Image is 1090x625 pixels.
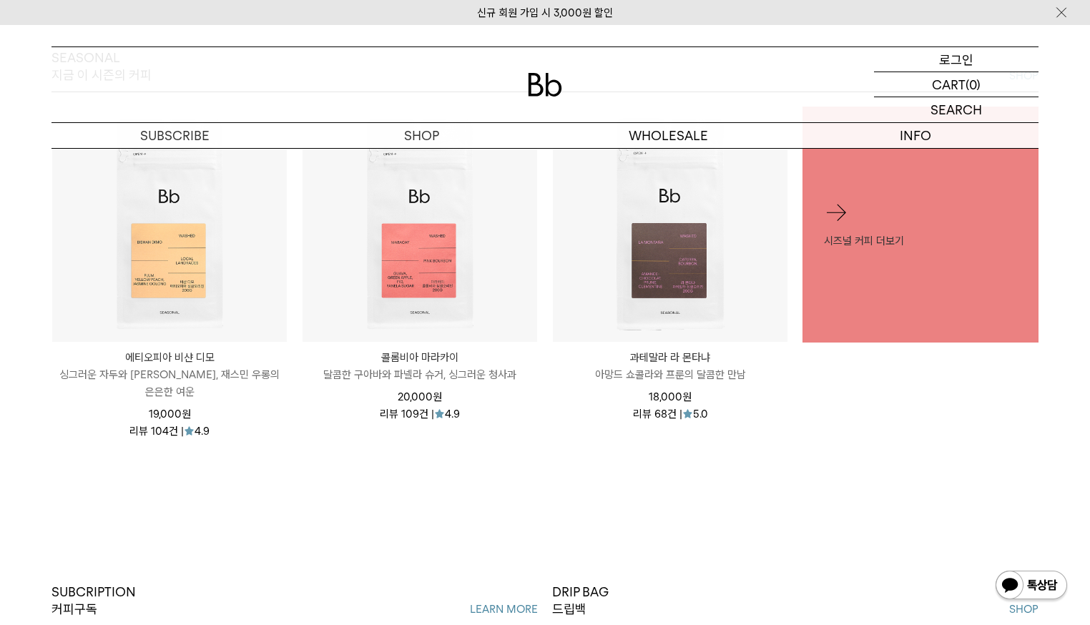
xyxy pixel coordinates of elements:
a: 신규 회원 가입 시 3,000원 할인 [477,6,613,19]
span: 19,000 [149,408,191,420]
p: 아망드 쇼콜라와 프룬의 달콤한 만남 [553,366,787,383]
a: SUBSCRIBE [51,123,298,148]
p: 로그인 [939,47,973,72]
p: 달콤한 구아바와 파넬라 슈거, 싱그러운 청사과 [303,366,537,383]
img: 과테말라 라 몬타냐 [553,107,787,342]
a: SHOP [1009,601,1039,618]
img: 에티오피아 비샨 디모 [52,107,287,342]
p: 에티오피아 비샨 디모 [52,349,287,366]
span: 20,000 [398,390,442,403]
p: DRIP BAG 드립백 [552,584,609,619]
span: 18,000 [649,390,692,403]
p: SEARCH [931,97,982,122]
div: 리뷰 68건 | 5.0 [633,405,708,420]
a: LEARN MORE [470,601,538,618]
p: INFO [792,123,1039,148]
a: 과테말라 라 몬타냐 아망드 쇼콜라와 프룬의 달콤한 만남 [553,349,787,383]
a: SHOP [298,123,545,148]
a: CART (0) [874,72,1039,97]
a: 콜롬비아 마라카이 달콤한 구아바와 파넬라 슈거, 싱그러운 청사과 [303,349,537,383]
p: 과테말라 라 몬타냐 [553,349,787,366]
span: 원 [433,390,442,403]
div: 리뷰 109건 | 4.9 [380,405,460,420]
span: 원 [682,390,692,403]
p: 싱그러운 자두와 [PERSON_NAME], 재스민 우롱의 은은한 여운 [52,366,287,400]
p: WHOLESALE [545,123,792,148]
a: 시즈널 커피 더보기 [802,107,1039,343]
img: 카카오톡 채널 1:1 채팅 버튼 [994,569,1069,604]
p: (0) [966,72,981,97]
a: 에티오피아 비샨 디모 싱그러운 자두와 [PERSON_NAME], 재스민 우롱의 은은한 여운 [52,349,287,400]
span: 원 [182,408,191,420]
p: 시즈널 커피 더보기 [824,232,1017,249]
img: 콜롬비아 마라카이 [303,107,537,342]
p: SUBCRIPTION 커피구독 [51,584,136,619]
img: 로고 [528,73,562,97]
div: 리뷰 104건 | 4.9 [129,423,210,437]
a: 로그인 [874,47,1039,72]
p: CART [932,72,966,97]
p: 콜롬비아 마라카이 [303,349,537,366]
